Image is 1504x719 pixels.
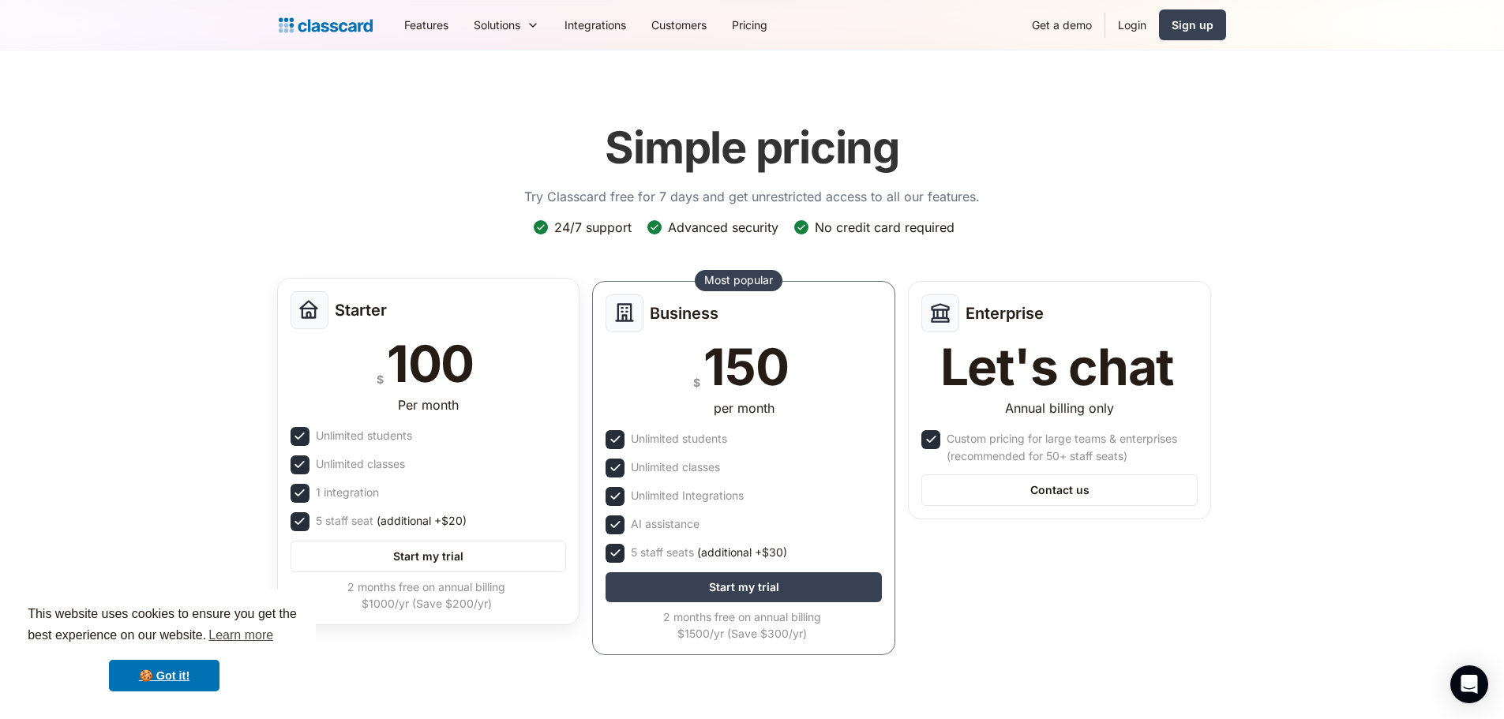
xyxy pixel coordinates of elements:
[703,342,788,392] div: 150
[377,369,384,389] div: $
[714,399,775,418] div: per month
[377,512,467,530] span: (additional +$20)
[109,660,219,691] a: dismiss cookie message
[279,14,373,36] a: home
[947,430,1195,465] div: Custom pricing for large teams & enterprises (recommended for 50+ staff seats)
[1172,17,1213,33] div: Sign up
[719,7,780,43] a: Pricing
[13,590,316,706] div: cookieconsent
[1159,9,1226,40] a: Sign up
[815,219,955,236] div: No credit card required
[291,541,567,572] a: Start my trial
[940,342,1174,392] div: Let's chat
[631,430,727,448] div: Unlimited students
[206,624,276,647] a: learn more about cookies
[605,122,899,174] h1: Simple pricing
[291,579,564,612] div: 2 months free on annual billing $1000/yr (Save $200/yr)
[316,484,379,501] div: 1 integration
[921,474,1198,506] a: Contact us
[631,544,787,561] div: 5 staff seats
[631,487,744,504] div: Unlimited Integrations
[606,572,882,602] a: Start my trial
[668,219,778,236] div: Advanced security
[398,395,459,414] div: Per month
[693,373,700,392] div: $
[697,544,787,561] span: (additional +$30)
[966,304,1044,323] h2: Enterprise
[639,7,719,43] a: Customers
[1105,7,1159,43] a: Login
[392,7,461,43] a: Features
[28,605,301,647] span: This website uses cookies to ensure you get the best experience on our website.
[606,609,879,642] div: 2 months free on annual billing $1500/yr (Save $300/yr)
[335,301,387,320] h2: Starter
[387,339,474,389] div: 100
[704,272,773,288] div: Most popular
[1450,665,1488,703] div: Open Intercom Messenger
[1005,399,1114,418] div: Annual billing only
[474,17,520,33] div: Solutions
[650,304,718,323] h2: Business
[316,427,412,444] div: Unlimited students
[1019,7,1105,43] a: Get a demo
[316,455,405,473] div: Unlimited classes
[316,512,467,530] div: 5 staff seat
[631,459,720,476] div: Unlimited classes
[461,7,552,43] div: Solutions
[631,515,699,533] div: AI assistance
[552,7,639,43] a: Integrations
[524,187,980,206] p: Try Classcard free for 7 days and get unrestricted access to all our features.
[554,219,632,236] div: 24/7 support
